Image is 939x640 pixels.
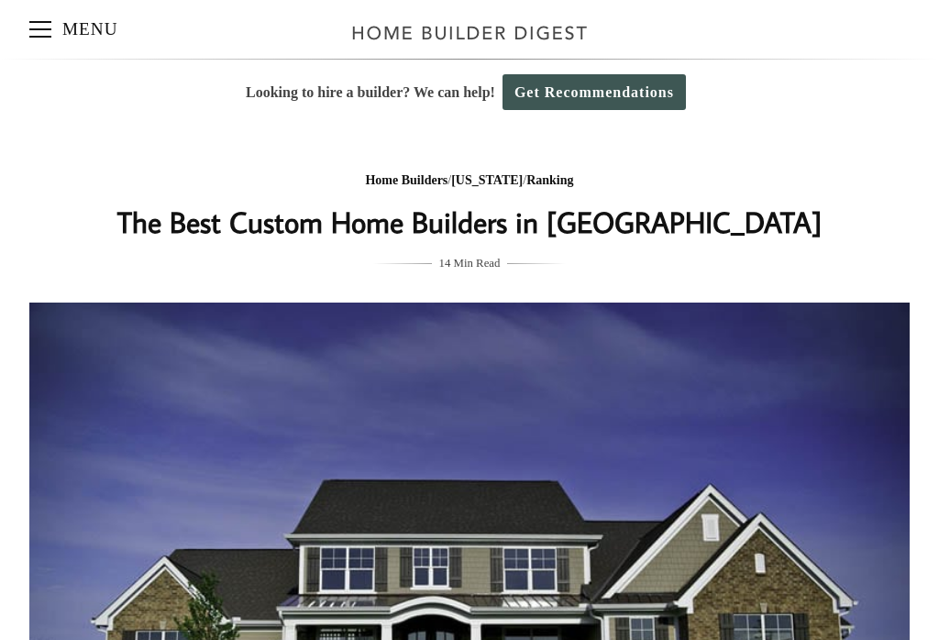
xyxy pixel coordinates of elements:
[104,170,835,193] div: / /
[365,173,447,187] a: Home Builders
[526,173,573,187] a: Ranking
[29,28,51,30] span: Menu
[451,173,523,187] a: [US_STATE]
[104,200,835,244] h1: The Best Custom Home Builders in [GEOGRAPHIC_DATA]
[503,74,686,110] a: Get Recommendations
[344,15,596,50] img: Home Builder Digest
[439,253,501,273] span: 14 Min Read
